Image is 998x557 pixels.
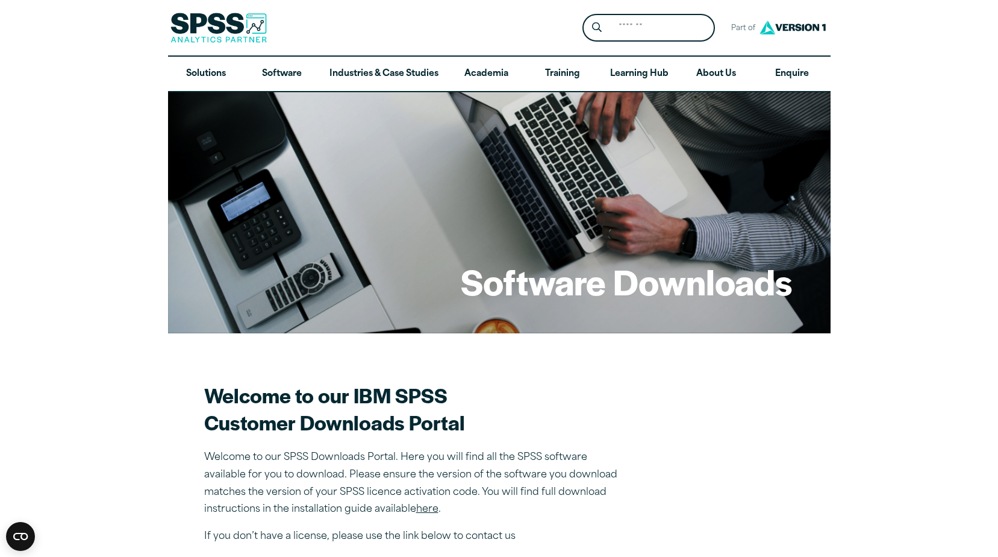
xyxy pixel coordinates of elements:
[6,522,35,551] button: Open CMP widget
[754,57,830,92] a: Enquire
[204,382,626,436] h2: Welcome to our IBM SPSS Customer Downloads Portal
[585,17,608,39] button: Search magnifying glass icon
[204,528,626,546] p: If you don’t have a license, please use the link below to contact us
[600,57,678,92] a: Learning Hub
[448,57,524,92] a: Academia
[592,22,602,33] svg: Search magnifying glass icon
[461,258,792,305] h1: Software Downloads
[244,57,320,92] a: Software
[582,14,715,42] form: Site Header Search Form
[168,57,831,92] nav: Desktop version of site main menu
[320,57,448,92] a: Industries & Case Studies
[524,57,600,92] a: Training
[204,449,626,518] p: Welcome to our SPSS Downloads Portal. Here you will find all the SPSS software available for you ...
[416,505,438,514] a: here
[170,13,267,43] img: SPSS Analytics Partner
[725,20,756,37] span: Part of
[678,57,754,92] a: About Us
[756,16,829,39] img: Version1 Logo
[168,57,244,92] a: Solutions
